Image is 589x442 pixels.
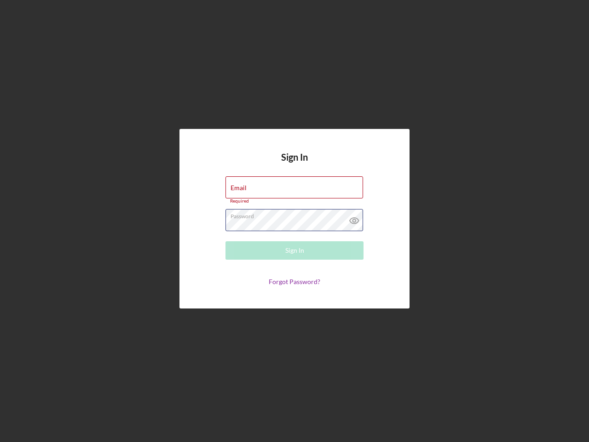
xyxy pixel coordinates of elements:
button: Sign In [225,241,364,260]
h4: Sign In [281,152,308,176]
a: Forgot Password? [269,278,320,285]
label: Email [231,184,247,192]
div: Required [225,198,364,204]
label: Password [231,209,363,220]
div: Sign In [285,241,304,260]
